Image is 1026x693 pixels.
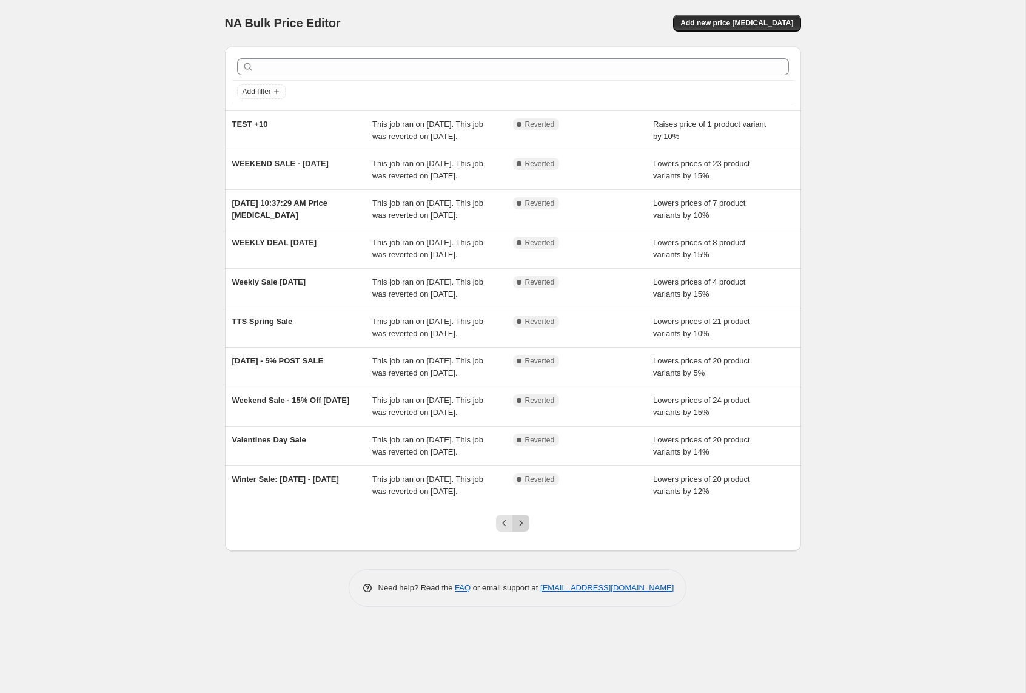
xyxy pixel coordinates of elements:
span: Valentines Day Sale [232,435,306,444]
button: Add new price [MEDICAL_DATA] [673,15,800,32]
span: Lowers prices of 24 product variants by 15% [653,396,750,417]
span: [DATE] 10:37:29 AM Price [MEDICAL_DATA] [232,198,328,220]
span: Lowers prices of 23 product variants by 15% [653,159,750,180]
span: This job ran on [DATE]. This job was reverted on [DATE]. [372,120,483,141]
span: WEEKLY DEAL [DATE] [232,238,317,247]
span: NA Bulk Price Editor [225,16,341,30]
span: This job ran on [DATE]. This job was reverted on [DATE]. [372,396,483,417]
span: This job ran on [DATE]. This job was reverted on [DATE]. [372,159,483,180]
button: Previous [496,515,513,532]
span: Reverted [525,198,555,208]
span: Lowers prices of 7 product variants by 10% [653,198,745,220]
span: This job ran on [DATE]. This job was reverted on [DATE]. [372,317,483,338]
span: [DATE] - 5% POST SALE [232,356,324,365]
span: This job ran on [DATE]. This job was reverted on [DATE]. [372,356,483,377]
span: Reverted [525,396,555,405]
span: TEST +10 [232,120,268,129]
span: Need help? Read the [378,583,455,592]
span: Reverted [525,356,555,366]
span: Lowers prices of 20 product variants by 14% [653,435,750,456]
span: Raises price of 1 product variant by 10% [653,120,766,141]
nav: Pagination [496,515,529,532]
button: Add filter [237,84,286,99]
span: Reverted [525,435,555,445]
span: Reverted [525,475,555,484]
span: Reverted [525,120,555,129]
span: Reverted [525,159,555,169]
span: Reverted [525,238,555,248]
span: Lowers prices of 4 product variants by 15% [653,277,745,299]
span: TTS Spring Sale [232,317,293,326]
span: Reverted [525,277,555,287]
span: or email support at [471,583,540,592]
span: Weekend Sale - 15% Off [DATE] [232,396,350,405]
span: Lowers prices of 20 product variants by 5% [653,356,750,377]
a: FAQ [455,583,471,592]
span: Add new price [MEDICAL_DATA] [680,18,793,28]
span: Lowers prices of 21 product variants by 10% [653,317,750,338]
span: Weekly Sale [DATE] [232,277,306,286]
span: WEEKEND SALE - [DATE] [232,159,329,168]
span: Winter Sale: [DATE] - [DATE] [232,475,339,484]
a: [EMAIL_ADDRESS][DOMAIN_NAME] [540,583,674,592]
button: Next [512,515,529,532]
span: This job ran on [DATE]. This job was reverted on [DATE]. [372,277,483,299]
span: This job ran on [DATE]. This job was reverted on [DATE]. [372,198,483,220]
span: This job ran on [DATE]. This job was reverted on [DATE]. [372,238,483,259]
span: Lowers prices of 20 product variants by 12% [653,475,750,496]
span: This job ran on [DATE]. This job was reverted on [DATE]. [372,435,483,456]
span: This job ran on [DATE]. This job was reverted on [DATE]. [372,475,483,496]
span: Reverted [525,317,555,326]
span: Lowers prices of 8 product variants by 15% [653,238,745,259]
span: Add filter [243,87,271,96]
